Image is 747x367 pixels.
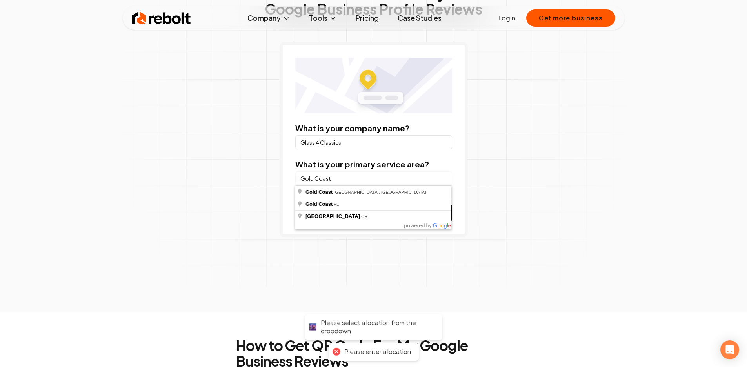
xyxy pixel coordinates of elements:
[295,58,452,113] img: Location map
[305,189,333,195] span: Gold Coast
[241,10,296,26] button: Company
[391,10,448,26] a: Case Studies
[526,9,615,27] button: Get more business
[361,214,368,219] span: OR
[498,13,515,23] a: Login
[321,319,434,336] div: Please select a location from the dropdown
[344,348,411,356] div: Please enter a location
[720,340,739,359] div: Open Intercom Messenger
[295,159,429,169] label: What is your primary service area?
[295,123,409,133] label: What is your company name?
[295,135,452,149] input: Company Name
[305,213,360,219] span: [GEOGRAPHIC_DATA]
[305,201,333,207] span: Gold Coast
[303,10,343,26] button: Tools
[334,190,426,194] span: [GEOGRAPHIC_DATA], [GEOGRAPHIC_DATA]
[132,10,191,26] img: Rebolt Logo
[334,202,339,207] span: FL
[309,323,317,331] div: 🌆
[295,171,452,185] input: City or county or neighborhood
[349,10,385,26] a: Pricing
